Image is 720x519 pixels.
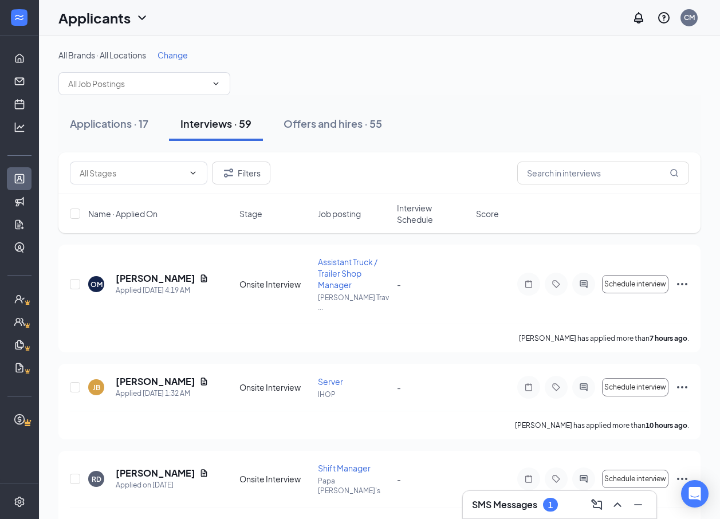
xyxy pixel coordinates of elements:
[58,50,146,60] span: All Brands · All Locations
[88,208,158,219] span: Name · Applied On
[577,280,591,289] svg: ActiveChat
[397,279,401,289] span: -
[222,166,235,180] svg: Filter
[608,496,627,514] button: ChevronUp
[135,11,149,25] svg: ChevronDown
[588,496,606,514] button: ComposeMessage
[199,377,208,386] svg: Document
[670,168,679,178] svg: MagnifyingGlass
[318,463,371,473] span: Shift Manager
[522,383,536,392] svg: Note
[549,474,563,483] svg: Tag
[602,378,668,396] button: Schedule interview
[68,77,207,90] input: All Job Postings
[604,475,666,483] span: Schedule interview
[519,333,689,343] p: [PERSON_NAME] has applied more than .
[318,476,390,496] p: Papa [PERSON_NAME]'s
[116,272,195,285] h5: [PERSON_NAME]
[472,498,537,511] h3: SMS Messages
[80,167,184,179] input: All Stages
[646,421,687,430] b: 10 hours ago
[91,280,103,289] div: OM
[116,467,195,479] h5: [PERSON_NAME]
[92,474,101,484] div: RD
[284,116,382,131] div: Offers and hires · 55
[14,121,25,133] svg: Analysis
[681,480,709,508] div: Open Intercom Messenger
[318,376,343,387] span: Server
[199,274,208,283] svg: Document
[14,496,25,508] svg: Settings
[684,13,695,22] div: CM
[632,11,646,25] svg: Notifications
[522,280,536,289] svg: Note
[397,474,401,484] span: -
[657,11,671,25] svg: QuestionInfo
[650,334,687,343] b: 7 hours ago
[158,50,188,60] span: Change
[548,500,553,510] div: 1
[70,116,148,131] div: Applications · 17
[397,202,469,225] span: Interview Schedule
[116,375,195,388] h5: [PERSON_NAME]
[549,280,563,289] svg: Tag
[549,383,563,392] svg: Tag
[211,79,221,88] svg: ChevronDown
[522,474,536,483] svg: Note
[116,479,208,491] div: Applied on [DATE]
[13,11,25,23] svg: WorkstreamLogo
[604,280,666,288] span: Schedule interview
[199,469,208,478] svg: Document
[629,496,647,514] button: Minimize
[212,162,270,184] button: Filter Filters
[318,257,377,290] span: Assistant Truck / Trailer Shop Manager
[188,168,198,178] svg: ChevronDown
[675,277,689,291] svg: Ellipses
[604,383,666,391] span: Schedule interview
[239,278,312,290] div: Onsite Interview
[577,474,591,483] svg: ActiveChat
[590,498,604,512] svg: ComposeMessage
[180,116,251,131] div: Interviews · 59
[116,285,208,296] div: Applied [DATE] 4:19 AM
[515,420,689,430] p: [PERSON_NAME] has applied more than .
[58,8,131,27] h1: Applicants
[476,208,499,219] span: Score
[602,470,668,488] button: Schedule interview
[675,380,689,394] svg: Ellipses
[318,293,390,312] p: [PERSON_NAME] Trav ...
[116,388,208,399] div: Applied [DATE] 1:32 AM
[239,382,312,393] div: Onsite Interview
[602,275,668,293] button: Schedule interview
[517,162,689,184] input: Search in interviews
[239,473,312,485] div: Onsite Interview
[239,208,262,219] span: Stage
[397,382,401,392] span: -
[318,208,361,219] span: Job posting
[318,390,390,399] p: IHOP
[577,383,591,392] svg: ActiveChat
[93,383,100,392] div: JB
[631,498,645,512] svg: Minimize
[675,472,689,486] svg: Ellipses
[611,498,624,512] svg: ChevronUp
